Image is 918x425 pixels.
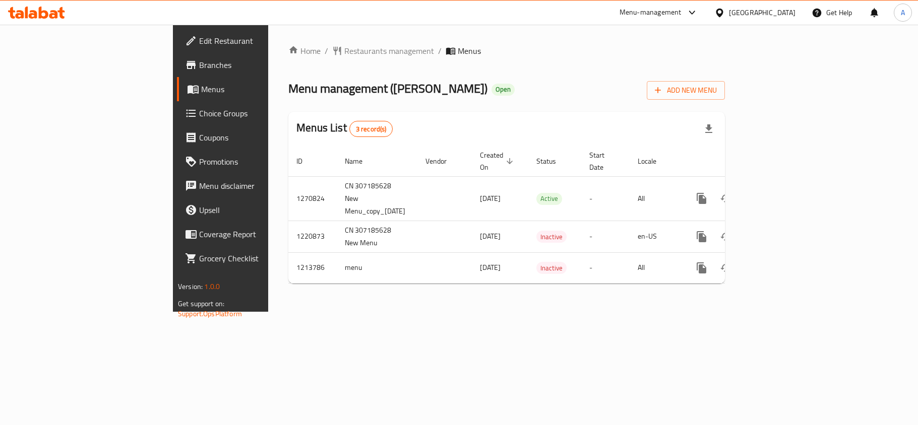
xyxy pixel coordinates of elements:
[690,186,714,210] button: more
[199,204,318,216] span: Upsell
[199,156,318,168] span: Promotions
[690,225,714,249] button: more
[480,230,501,243] span: [DATE]
[288,77,487,100] span: Menu management ( [PERSON_NAME] )
[201,83,318,95] span: Menus
[536,262,567,274] span: Inactive
[177,101,326,125] a: Choice Groups
[480,261,501,274] span: [DATE]
[177,150,326,174] a: Promotions
[349,121,393,137] div: Total records count
[647,81,725,100] button: Add New Menu
[901,7,905,18] span: A
[581,252,630,283] td: -
[288,45,725,57] nav: breadcrumb
[480,192,501,205] span: [DATE]
[177,53,326,77] a: Branches
[690,256,714,280] button: more
[655,84,717,97] span: Add New Menu
[350,124,393,134] span: 3 record(s)
[536,155,569,167] span: Status
[536,262,567,274] div: Inactive
[177,77,326,101] a: Menus
[492,84,515,96] div: Open
[492,85,515,94] span: Open
[177,246,326,270] a: Grocery Checklist
[589,149,618,173] span: Start Date
[177,125,326,150] a: Coupons
[177,29,326,53] a: Edit Restaurant
[199,107,318,119] span: Choice Groups
[682,146,794,177] th: Actions
[296,155,316,167] span: ID
[288,146,794,284] table: enhanced table
[177,198,326,222] a: Upsell
[630,176,682,221] td: All
[337,176,417,221] td: CN 307185628 New Menu_copy_[DATE]
[178,307,242,320] a: Support.OpsPlatform
[199,228,318,240] span: Coverage Report
[199,35,318,47] span: Edit Restaurant
[199,252,318,264] span: Grocery Checklist
[325,45,328,57] li: /
[536,231,567,243] span: Inactive
[344,45,434,57] span: Restaurants management
[178,297,224,310] span: Get support on:
[337,221,417,252] td: CN 307185628 New Menu
[714,186,738,210] button: Change Status
[199,59,318,71] span: Branches
[425,155,460,167] span: Vendor
[581,221,630,252] td: -
[199,131,318,144] span: Coupons
[630,252,682,283] td: All
[332,45,434,57] a: Restaurants management
[620,7,682,19] div: Menu-management
[714,225,738,249] button: Change Status
[177,174,326,198] a: Menu disclaimer
[638,155,669,167] span: Locale
[729,7,795,18] div: [GEOGRAPHIC_DATA]
[438,45,442,57] li: /
[178,280,203,293] span: Version:
[345,155,376,167] span: Name
[480,149,516,173] span: Created On
[697,117,721,141] div: Export file
[199,180,318,192] span: Menu disclaimer
[630,221,682,252] td: en-US
[177,222,326,246] a: Coverage Report
[458,45,481,57] span: Menus
[581,176,630,221] td: -
[714,256,738,280] button: Change Status
[337,252,417,283] td: menu
[204,280,220,293] span: 1.0.0
[296,120,393,137] h2: Menus List
[536,193,562,204] span: Active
